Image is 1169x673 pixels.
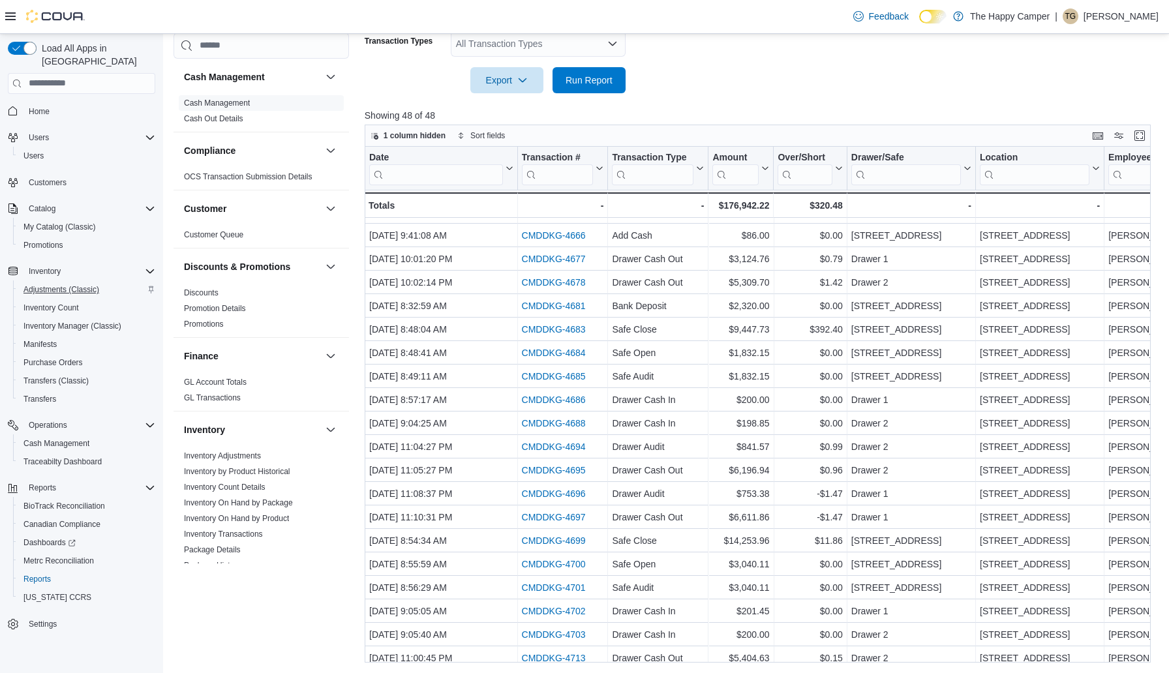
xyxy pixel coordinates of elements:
div: Safe Close [612,322,704,337]
div: Bank Deposit [612,298,704,314]
button: Enter fullscreen [1132,128,1147,143]
div: $198.85 [712,415,769,431]
a: Cash Management [184,98,250,108]
div: $9,447.73 [712,322,769,337]
div: Amount [712,151,759,185]
a: CMDDKG-4702 [521,606,585,616]
div: Totals [369,198,513,213]
a: [US_STATE] CCRS [18,590,97,605]
button: Open list of options [607,38,618,49]
div: [DATE] 8:48:04 AM [369,322,513,337]
span: Reports [23,574,51,584]
a: Promotion Details [184,304,246,313]
label: Transaction Types [365,36,433,46]
div: Location [980,151,1089,185]
a: CMDDKG-4683 [521,324,585,335]
div: $1,832.15 [712,368,769,384]
span: Cash Management [23,438,89,449]
h3: Inventory [184,423,225,436]
span: BioTrack Reconciliation [18,498,155,514]
span: Reports [18,571,155,587]
div: Safe Audit [612,368,704,384]
span: TG [1065,8,1076,24]
span: Operations [23,417,155,433]
a: Promotions [18,237,68,253]
button: Adjustments (Classic) [13,280,160,299]
a: Purchase Orders [18,355,88,370]
span: Run Report [566,74,613,87]
div: Drawer 1 [851,392,971,408]
div: Transaction # [521,151,593,164]
a: Settings [23,616,62,632]
a: Cash Management [18,436,95,451]
div: [DATE] 10:02:14 PM [369,275,513,290]
button: My Catalog (Classic) [13,218,160,236]
button: Purchase Orders [13,353,160,372]
div: [DATE] 11:04:27 PM [369,439,513,455]
span: Sort fields [470,130,505,141]
button: Transfers (Classic) [13,372,160,390]
button: Discounts & Promotions [323,259,339,275]
span: Traceabilty Dashboard [18,454,155,470]
a: Package Details [184,545,241,554]
div: [DATE] 9:22:25 AM [369,204,513,220]
div: $5,309.70 [712,275,769,290]
a: CMDDKG-4713 [521,653,585,663]
button: Inventory [23,263,66,279]
div: Date [369,151,503,185]
a: CMDDKG-4694 [521,441,585,452]
button: Catalog [3,200,160,218]
button: Settings [3,614,160,633]
button: Inventory Manager (Classic) [13,317,160,335]
p: [PERSON_NAME] [1084,8,1159,24]
a: CMDDKG-4701 [521,582,585,593]
button: Canadian Compliance [13,515,160,533]
span: Transfers (Classic) [23,376,89,386]
div: [DATE] 9:41:08 AM [369,228,513,243]
span: Customers [23,174,155,190]
button: Customer [184,202,320,215]
a: Promotions [184,320,224,329]
button: Users [23,130,54,145]
button: Discounts & Promotions [184,260,320,273]
a: Metrc Reconciliation [18,553,99,569]
span: Canadian Compliance [23,519,100,530]
span: Catalog [29,203,55,214]
div: [STREET_ADDRESS] [851,345,971,361]
div: [STREET_ADDRESS] [980,275,1100,290]
div: $392.40 [778,322,842,337]
span: Traceabilty Dashboard [23,456,102,467]
button: Transfers [13,390,160,408]
div: $0.00 [778,368,842,384]
button: Customers [3,173,160,192]
a: Inventory On Hand by Product [184,514,289,523]
span: Settings [29,619,57,629]
button: Traceabilty Dashboard [13,453,160,471]
span: Metrc Reconciliation [18,553,155,569]
button: Cash Management [184,70,320,83]
span: Feedback [869,10,909,23]
button: Cash Management [323,69,339,85]
div: Discounts & Promotions [174,285,349,337]
div: $86.00 [712,228,769,243]
div: Over/Short [778,151,832,164]
a: Discounts [184,288,219,297]
div: Drawer Cash Out [612,275,704,290]
div: Safe Open [612,345,704,361]
button: Metrc Reconciliation [13,552,160,570]
span: Settings [23,616,155,632]
div: Transaction # URL [521,151,593,185]
span: Inventory Count [23,303,79,313]
div: Transaction Type [612,151,693,164]
a: GL Account Totals [184,378,247,387]
button: 1 column hidden [365,128,451,143]
button: Inventory [323,422,339,438]
a: Inventory Manager (Classic) [18,318,127,334]
div: Drawer/Safe [851,151,961,164]
span: Adjustments (Classic) [18,282,155,297]
div: [DATE] 8:48:41 AM [369,345,513,361]
span: Inventory [29,266,61,277]
button: Finance [184,350,320,363]
span: My Catalog (Classic) [23,222,96,232]
div: Finance [174,374,349,411]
